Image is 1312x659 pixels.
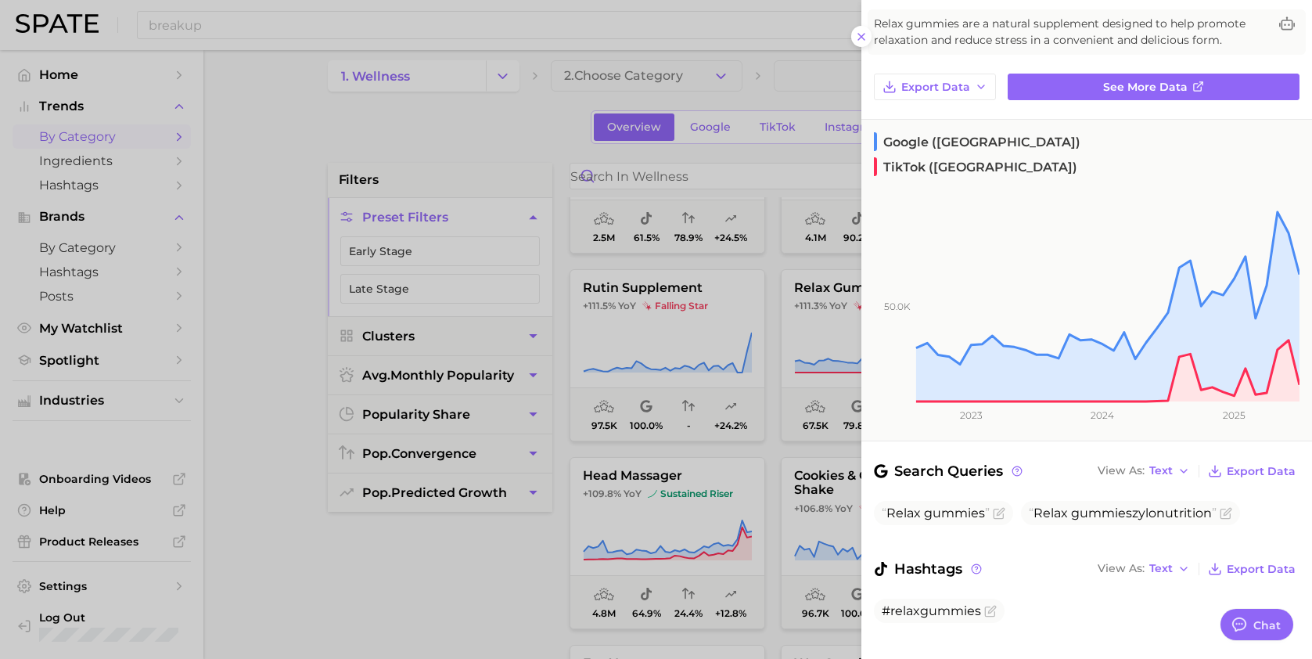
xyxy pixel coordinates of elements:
[874,460,1025,482] span: Search Queries
[874,558,984,580] span: Hashtags
[882,603,981,618] span: #relaxgummies
[1223,409,1246,421] tspan: 2025
[874,157,1077,176] span: TikTok ([GEOGRAPHIC_DATA])
[984,605,997,618] button: Flag as miscategorized or irrelevant
[993,507,1005,520] button: Flag as miscategorized or irrelevant
[1071,506,1132,520] span: gummies
[874,132,1080,151] span: Google ([GEOGRAPHIC_DATA])
[1094,559,1194,579] button: View AsText
[1149,564,1173,573] span: Text
[1204,460,1299,482] button: Export Data
[1103,81,1188,94] span: See more data
[1033,506,1068,520] span: Relax
[924,506,985,520] span: gummies
[886,506,921,520] span: Relax
[1227,465,1296,478] span: Export Data
[1094,461,1194,481] button: View AsText
[874,74,996,100] button: Export Data
[874,16,1268,49] span: Relax gummies are a natural supplement designed to help promote relaxation and reduce stress in a...
[960,409,983,421] tspan: 2023
[1204,558,1299,580] button: Export Data
[1227,563,1296,576] span: Export Data
[1149,466,1173,475] span: Text
[1098,564,1145,573] span: View As
[901,81,970,94] span: Export Data
[1029,506,1217,520] span: zylonutrition
[1098,466,1145,475] span: View As
[1008,74,1299,100] a: See more data
[1220,507,1232,520] button: Flag as miscategorized or irrelevant
[1091,409,1114,421] tspan: 2024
